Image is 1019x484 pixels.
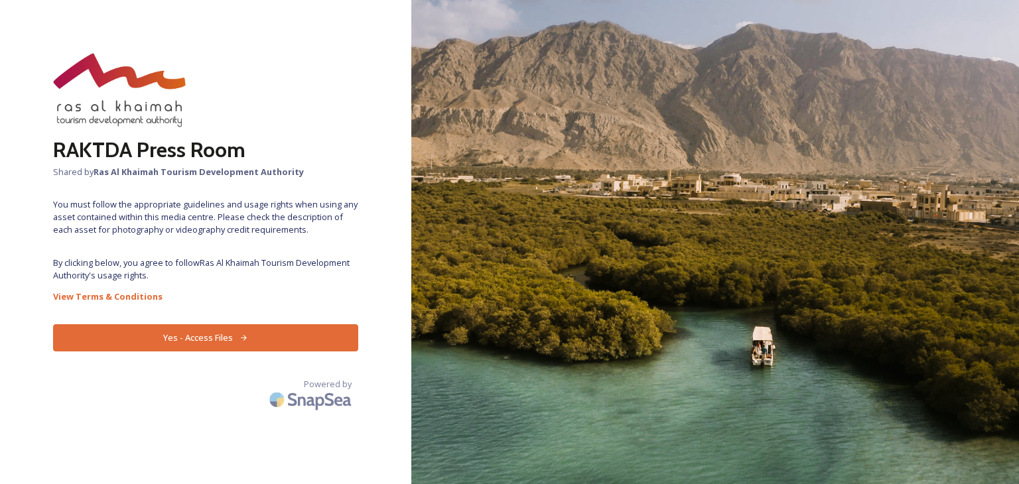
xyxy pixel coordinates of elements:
a: View Terms & Conditions [53,288,358,304]
strong: Ras Al Khaimah Tourism Development Authority [94,166,304,178]
span: You must follow the appropriate guidelines and usage rights when using any asset contained within... [53,198,358,237]
h2: RAKTDA Press Room [53,134,358,166]
button: Yes - Access Files [53,324,358,351]
img: SnapSea Logo [265,384,358,415]
span: By clicking below, you agree to follow Ras Al Khaimah Tourism Development Authority 's usage rights. [53,257,358,282]
span: Shared by [53,166,358,178]
strong: View Terms & Conditions [53,290,163,302]
span: Powered by [304,378,352,391]
img: raktda_eng_new-stacked-logo_rgb.png [53,53,186,127]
